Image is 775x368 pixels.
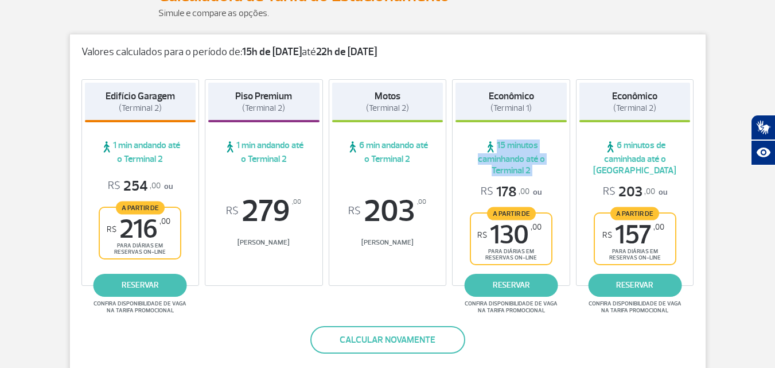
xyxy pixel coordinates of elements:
[579,140,691,176] span: 6 minutos de caminhada até o [GEOGRAPHIC_DATA]
[465,274,558,297] a: reservar
[366,103,409,114] span: (Terminal 2)
[487,207,536,220] span: A partir de
[455,140,567,176] span: 15 minutos caminhando até o Terminal 2
[208,238,320,247] span: [PERSON_NAME]
[85,140,196,165] span: 1 min andando até o Terminal 2
[751,140,775,165] button: Abrir recursos assistivos.
[477,222,542,248] span: 130
[242,103,285,114] span: (Terminal 2)
[235,90,292,102] strong: Piso Premium
[605,248,665,261] span: para diárias em reservas on-line
[348,205,361,218] sup: R$
[751,115,775,165] div: Plugin de acessibilidade da Hand Talk.
[107,224,116,234] sup: R$
[316,45,377,59] strong: 22h de [DATE]
[531,222,542,232] sup: ,00
[602,222,664,248] span: 157
[310,326,465,354] button: Calcular novamente
[603,183,655,201] span: 203
[208,196,320,227] span: 279
[158,6,617,20] p: Simule e compare as opções.
[226,205,239,218] sup: R$
[119,103,162,114] span: (Terminal 2)
[417,196,426,208] sup: ,00
[332,238,443,247] span: [PERSON_NAME]
[208,140,320,165] span: 1 min andando até o Terminal 2
[94,274,187,297] a: reservar
[490,103,532,114] span: (Terminal 1)
[653,222,664,232] sup: ,00
[108,177,161,195] span: 254
[613,103,656,114] span: (Terminal 2)
[332,140,443,165] span: 6 min andando até o Terminal 2
[610,207,659,220] span: A partir de
[602,230,612,240] sup: R$
[110,242,170,255] span: para diárias em reservas on-line
[159,216,170,226] sup: ,00
[489,90,534,102] strong: Econômico
[292,196,301,208] sup: ,00
[375,90,400,102] strong: Motos
[477,230,487,240] sup: R$
[751,115,775,140] button: Abrir tradutor de língua de sinais.
[463,300,559,314] span: Confira disponibilidade de vaga na tarifa promocional
[481,183,542,201] p: ou
[587,300,683,314] span: Confira disponibilidade de vaga na tarifa promocional
[92,300,188,314] span: Confira disponibilidade de vaga na tarifa promocional
[481,248,542,261] span: para diárias em reservas on-line
[116,201,165,214] span: A partir de
[106,90,175,102] strong: Edifício Garagem
[481,183,529,201] span: 178
[588,274,681,297] a: reservar
[242,45,302,59] strong: 15h de [DATE]
[612,90,657,102] strong: Econômico
[81,46,694,59] p: Valores calculados para o período de: até
[603,183,667,201] p: ou
[107,216,170,242] span: 216
[108,177,173,195] p: ou
[332,196,443,227] span: 203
